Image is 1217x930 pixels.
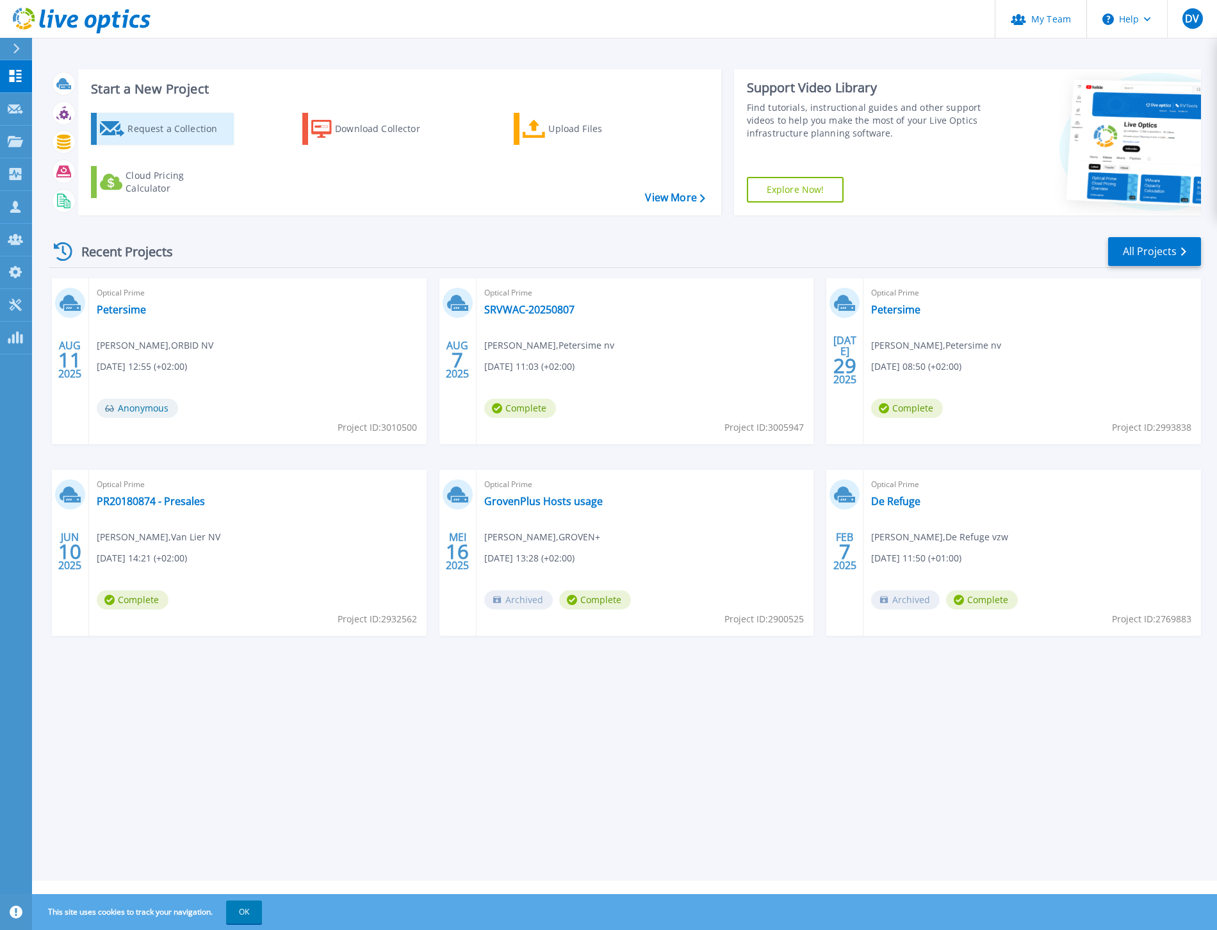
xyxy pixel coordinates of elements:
[871,551,961,565] span: [DATE] 11:50 (+01:00)
[97,286,419,300] span: Optical Prime
[58,528,82,575] div: JUN 2025
[97,360,187,374] span: [DATE] 12:55 (+02:00)
[724,420,804,435] span: Project ID: 3005947
[1108,237,1201,266] a: All Projects
[871,360,961,374] span: [DATE] 08:50 (+02:00)
[97,530,220,544] span: [PERSON_NAME] , Van Lier NV
[484,399,556,418] span: Complete
[1112,420,1191,435] span: Project ID: 2993838
[1185,13,1199,24] span: DV
[484,360,575,374] span: [DATE] 11:03 (+02:00)
[484,303,575,316] a: SRVWAC-20250807
[49,236,190,267] div: Recent Projects
[446,546,469,557] span: 16
[724,612,804,626] span: Project ID: 2900525
[97,303,146,316] a: Petersime
[484,530,600,544] span: [PERSON_NAME] , GROVEN+
[127,116,230,142] div: Request a Collection
[97,495,205,508] a: PR20180874 - Presales
[445,336,470,383] div: AUG 2025
[871,530,1008,544] span: [PERSON_NAME] , De Refuge vzw
[645,192,705,204] a: View More
[871,399,943,418] span: Complete
[58,546,81,557] span: 10
[747,79,985,96] div: Support Video Library
[97,338,213,353] span: [PERSON_NAME] , ORBID NV
[302,113,445,145] a: Download Collector
[871,286,1193,300] span: Optical Prime
[445,528,470,575] div: MEI 2025
[747,101,985,140] div: Find tutorials, instructional guides and other support videos to help you make the most of your L...
[484,551,575,565] span: [DATE] 13:28 (+02:00)
[833,336,857,383] div: [DATE] 2025
[946,590,1018,610] span: Complete
[452,354,463,365] span: 7
[1112,612,1191,626] span: Project ID: 2769883
[126,169,228,195] div: Cloud Pricing Calculator
[484,590,553,610] span: Archived
[35,901,262,924] span: This site uses cookies to track your navigation.
[484,477,806,492] span: Optical Prime
[338,612,417,626] span: Project ID: 2932562
[58,354,81,365] span: 11
[871,338,1001,353] span: [PERSON_NAME] , Petersime nv
[871,590,940,610] span: Archived
[91,113,234,145] a: Request a Collection
[871,495,920,508] a: De Refuge
[833,360,856,371] span: 29
[833,528,857,575] div: FEB 2025
[548,116,651,142] div: Upload Files
[871,477,1193,492] span: Optical Prime
[338,420,417,435] span: Project ID: 3010500
[91,166,234,198] a: Cloud Pricing Calculator
[335,116,437,142] div: Download Collector
[97,399,178,418] span: Anonymous
[97,551,187,565] span: [DATE] 14:21 (+02:00)
[514,113,657,145] a: Upload Files
[484,495,603,508] a: GrovenPlus Hosts usage
[484,286,806,300] span: Optical Prime
[97,590,168,610] span: Complete
[839,546,851,557] span: 7
[484,338,614,353] span: [PERSON_NAME] , Petersime nv
[91,82,705,96] h3: Start a New Project
[58,336,82,383] div: AUG 2025
[97,477,419,492] span: Optical Prime
[559,590,631,610] span: Complete
[871,303,920,316] a: Petersime
[226,901,262,924] button: OK
[747,177,844,203] a: Explore Now!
